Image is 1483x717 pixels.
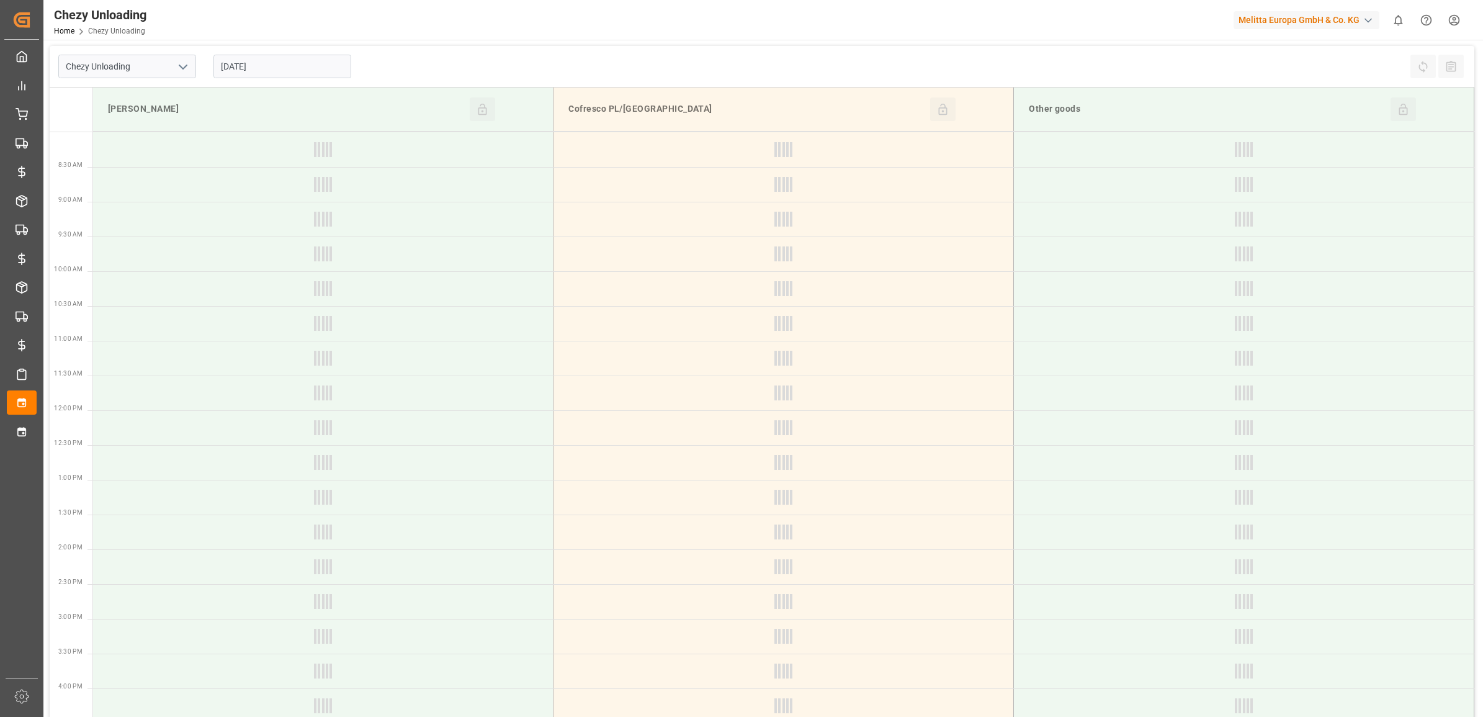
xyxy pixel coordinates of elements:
[58,509,83,516] span: 1:30 PM
[1234,11,1379,29] div: Melitta Europa GmbH & Co. KG
[58,544,83,551] span: 2:00 PM
[54,266,83,273] span: 10:00 AM
[1024,97,1391,121] div: Other goods
[58,196,83,203] span: 9:00 AM
[54,440,83,446] span: 12:30 PM
[58,579,83,585] span: 2:30 PM
[103,97,470,121] div: [PERSON_NAME]
[54,27,74,35] a: Home
[58,648,83,655] span: 3:30 PM
[213,55,351,78] input: DD.MM.YYYY
[58,683,83,690] span: 4:00 PM
[54,370,83,377] span: 11:30 AM
[54,300,83,307] span: 10:30 AM
[1412,6,1440,34] button: Help Center
[563,97,930,121] div: Cofresco PL/[GEOGRAPHIC_DATA]
[58,161,83,168] span: 8:30 AM
[173,57,192,76] button: open menu
[58,55,196,78] input: Type to search/select
[1234,8,1384,32] button: Melitta Europa GmbH & Co. KG
[1384,6,1412,34] button: show 0 new notifications
[54,6,146,24] div: Chezy Unloading
[58,231,83,238] span: 9:30 AM
[58,613,83,620] span: 3:00 PM
[58,474,83,481] span: 1:00 PM
[54,335,83,342] span: 11:00 AM
[54,405,83,412] span: 12:00 PM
